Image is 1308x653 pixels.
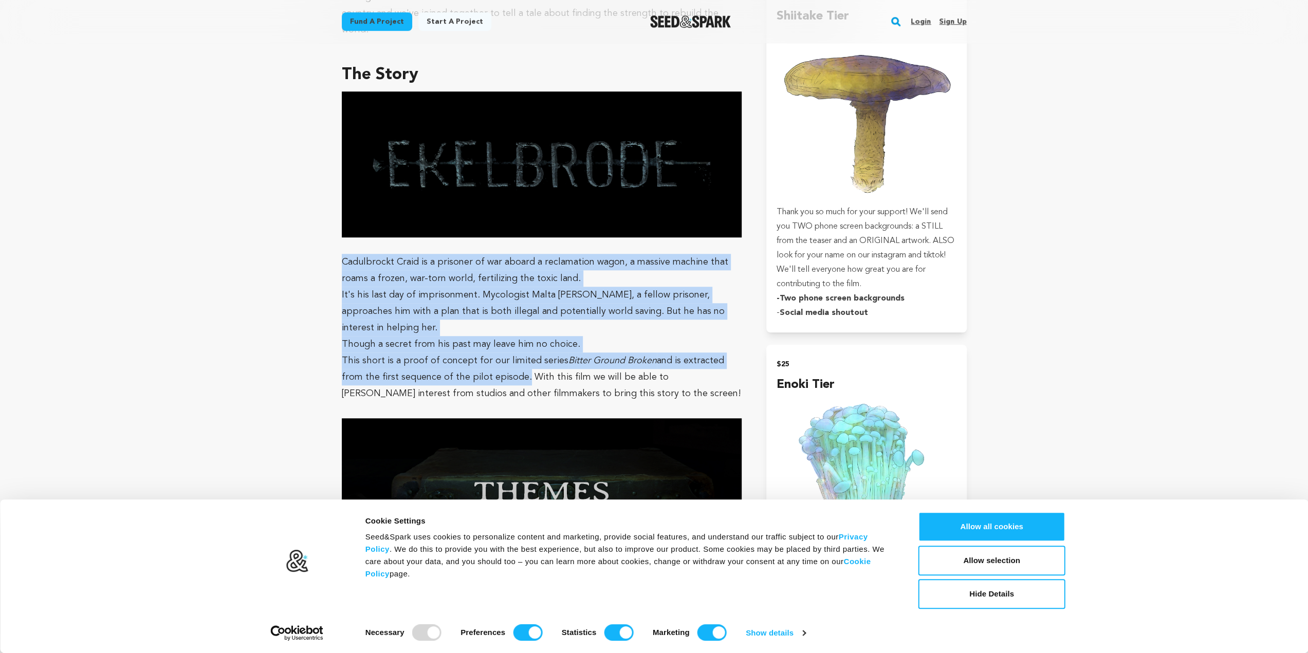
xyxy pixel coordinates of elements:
[650,15,731,28] img: Seed&Spark Logo Dark Mode
[777,357,956,371] h2: $25
[365,515,895,527] div: Cookie Settings
[780,309,868,317] strong: Social media shoutout
[342,12,412,31] a: Fund a project
[365,628,404,637] strong: Necessary
[562,628,597,637] strong: Statistics
[342,63,742,87] h3: The Story
[918,512,1065,542] button: Allow all cookies
[777,294,905,303] strong: -Two phone screen backgrounds
[252,625,342,641] a: Usercentrics Cookiebot - opens in a new window
[777,205,956,291] p: Thank you so much for your support! We'll send you TWO phone screen backgrounds: a STILL from the...
[777,376,956,394] h4: Enoki Tier
[777,306,956,320] p: -
[365,531,895,580] div: Seed&Spark uses cookies to personalize content and marketing, provide social features, and unders...
[777,394,956,573] img: 1661474009-enoki.png
[653,628,690,637] strong: Marketing
[342,418,742,565] img: 1661148190-2.jpg
[939,13,966,30] a: Sign up
[342,254,742,287] p: Cadulbrockt Craid is a prisoner of war aboard a reclamation wagon, a massive machine that roams a...
[568,356,657,365] em: Bitter Ground Broken
[911,13,931,30] a: Login
[746,625,805,641] a: Show details
[650,15,731,28] a: Seed&Spark Homepage
[342,91,742,238] img: 1661305340-1blue.png
[285,549,308,573] img: logo
[918,546,1065,575] button: Allow selection
[342,352,742,402] p: This short is a proof of concept for our limited series and is extracted from the first sequence ...
[342,336,742,352] p: Though a secret from his past may leave him no choice.
[777,26,956,205] img: 1661473952-shiitake.png
[460,628,505,637] strong: Preferences
[918,579,1065,609] button: Hide Details
[418,12,491,31] a: Start a project
[342,287,742,336] p: It's his last day of imprisonment. Mycologist Malta [PERSON_NAME], a fellow prisoner, approaches ...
